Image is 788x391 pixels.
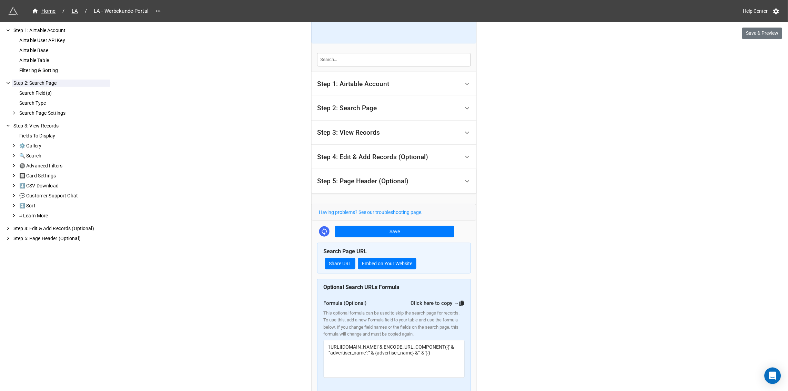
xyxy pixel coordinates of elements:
[12,225,110,232] div: Step 4: Edit & Add Records (Optional)
[312,72,476,96] div: Step 1: Airtable Account
[411,300,465,306] a: Click here to copy →
[317,178,408,185] div: Step 5: Page Header (Optional)
[18,142,110,150] div: ⚙️ Gallery
[18,162,110,169] div: 🔘 Advanced Filters
[324,248,367,255] b: Search Page URL
[12,80,110,87] div: Step 2: Search Page
[324,299,465,308] div: Formula (Optional)
[63,8,65,15] li: /
[319,209,423,215] a: Having problems? See our troubleshooting page.
[12,27,110,34] div: Step 1: Airtable Account
[738,5,773,17] a: Help Center
[312,121,476,145] div: Step 3: View Records
[324,340,465,378] textarea: '[URL][DOMAIN_NAME]' & ENCODE_URL_COMPONENT('{' & '"advertiser_name":"' & {advertiser_name} &'"' ...
[317,129,380,136] div: Step 3: View Records
[18,47,110,54] div: Airtable Base
[28,7,153,15] nav: breadcrumb
[324,310,465,338] div: This optional formula can be used to skip the search page for records. To use this, add a new For...
[18,67,110,74] div: Filtering & Sorting
[18,90,110,97] div: Search Field(s)
[18,37,110,44] div: Airtable User API Key
[317,81,389,88] div: Step 1: Airtable Account
[18,182,110,189] div: ⬇️ CSV Download
[12,235,110,242] div: Step 5: Page Header (Optional)
[317,105,377,112] div: Step 2: Search Page
[12,122,110,130] div: Step 3: View Records
[335,226,454,238] button: Save
[18,212,110,219] div: ⌗ Learn More
[32,7,56,15] div: Home
[18,110,110,117] div: Search Page Settings
[317,154,428,161] div: Step 4: Edit & Add Records (Optional)
[312,169,476,194] div: Step 5: Page Header (Optional)
[18,192,110,199] div: 💬 Customer Support Chat
[319,226,330,237] a: Sync Base Structure
[325,258,355,270] a: Share URL
[85,8,87,15] li: /
[312,96,476,121] div: Step 2: Search Page
[18,132,110,140] div: Fields To Display
[18,172,110,179] div: 🔲 Card Settings
[68,7,82,15] a: LA
[317,53,471,66] input: Search...
[742,28,782,39] button: Save & Preview
[18,152,110,160] div: 🔍 Search
[765,368,781,384] div: Open Intercom Messenger
[90,7,153,15] span: LA - Werbekunde-Portal
[8,6,18,16] img: miniextensions-icon.73ae0678.png
[324,284,400,290] b: Optional Search URLs Formula
[312,145,476,169] div: Step 4: Edit & Add Records (Optional)
[358,258,416,270] button: Embed on Your Website
[28,7,60,15] a: Home
[18,100,110,107] div: Search Type
[18,202,110,209] div: ↕️ Sort
[18,57,110,64] div: Airtable Table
